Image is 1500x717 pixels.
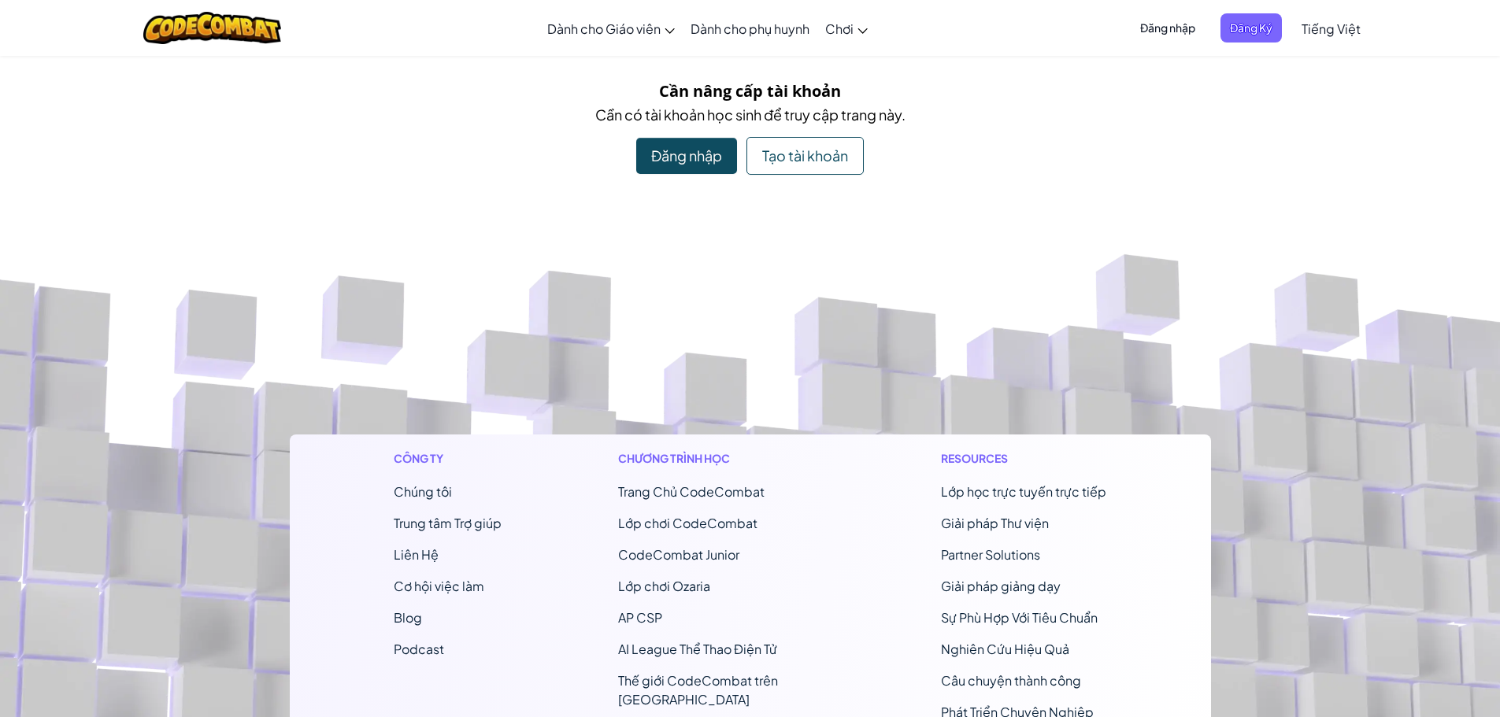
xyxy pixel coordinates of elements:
a: AI League Thể Thao Điện Tử [618,641,777,657]
a: Chơi [817,7,876,50]
span: Chơi [825,20,854,37]
a: CodeCombat Junior [618,546,739,563]
a: Chúng tôi [394,483,452,500]
a: Lớp chơi CodeCombat [618,515,757,531]
a: Nghiên Cứu Hiệu Quả [941,641,1069,657]
span: Dành cho Giáo viên [547,20,661,37]
h1: Resources [941,450,1106,467]
button: Đăng Ký [1220,13,1282,43]
a: Câu chuyện thành công [941,672,1081,689]
a: Dành cho Giáo viên [539,7,683,50]
a: Thế giới CodeCombat trên [GEOGRAPHIC_DATA] [618,672,778,708]
a: Cơ hội việc làm [394,578,484,594]
h1: Công ty [394,450,502,467]
p: Cần có tài khoản học sinh để truy cập trang này. [302,103,1199,126]
h1: Chương trình học [618,450,825,467]
span: Tiếng Việt [1302,20,1361,37]
div: Đăng nhập [636,138,737,174]
a: Sự Phù Hợp Với Tiêu Chuẩn [941,609,1098,626]
a: Giải pháp giảng dạy [941,578,1061,594]
a: Lớp chơi Ozaria [618,578,710,594]
a: Giải pháp Thư viện [941,515,1049,531]
a: Tiếng Việt [1294,7,1369,50]
a: Partner Solutions [941,546,1040,563]
img: CodeCombat logo [143,12,281,44]
span: Trang Chủ CodeCombat [618,483,765,500]
a: Dành cho phụ huynh [683,7,817,50]
h5: Cần nâng cấp tài khoản [302,79,1199,103]
a: AP CSP [618,609,662,626]
a: Lớp học trực tuyến trực tiếp [941,483,1106,500]
button: Đăng nhập [1131,13,1205,43]
a: Podcast [394,641,444,657]
div: Tạo tài khoản [746,137,864,175]
a: Blog [394,609,422,626]
span: Liên Hệ [394,546,439,563]
a: Trung tâm Trợ giúp [394,515,502,531]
